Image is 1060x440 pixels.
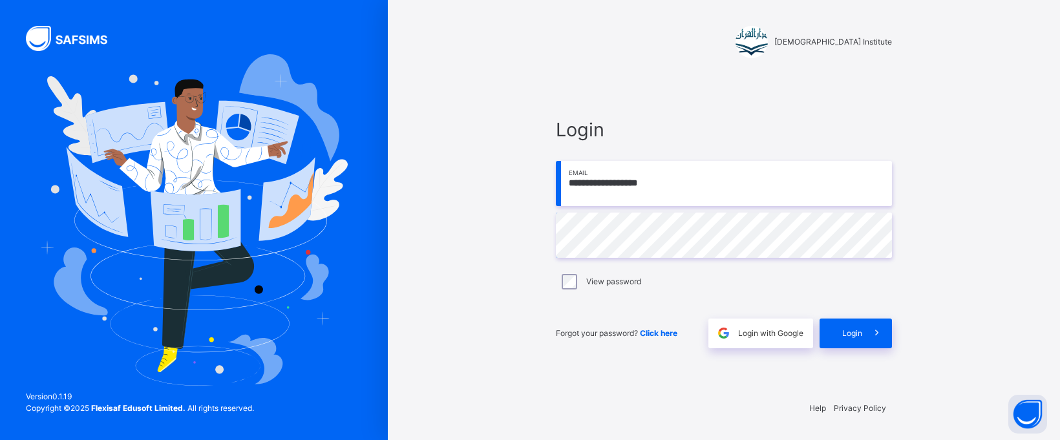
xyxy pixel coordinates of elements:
[716,326,731,340] img: google.396cfc9801f0270233282035f929180a.svg
[26,391,254,403] span: Version 0.1.19
[834,403,886,413] a: Privacy Policy
[842,328,862,339] span: Login
[40,54,348,385] img: Hero Image
[1008,395,1047,434] button: Open asap
[640,328,677,338] a: Click here
[586,276,641,288] label: View password
[774,36,892,48] span: [DEMOGRAPHIC_DATA] Institute
[91,403,185,413] strong: Flexisaf Edusoft Limited.
[738,328,803,339] span: Login with Google
[26,26,123,51] img: SAFSIMS Logo
[809,403,826,413] a: Help
[556,116,892,143] span: Login
[26,403,254,413] span: Copyright © 2025 All rights reserved.
[556,328,677,338] span: Forgot your password?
